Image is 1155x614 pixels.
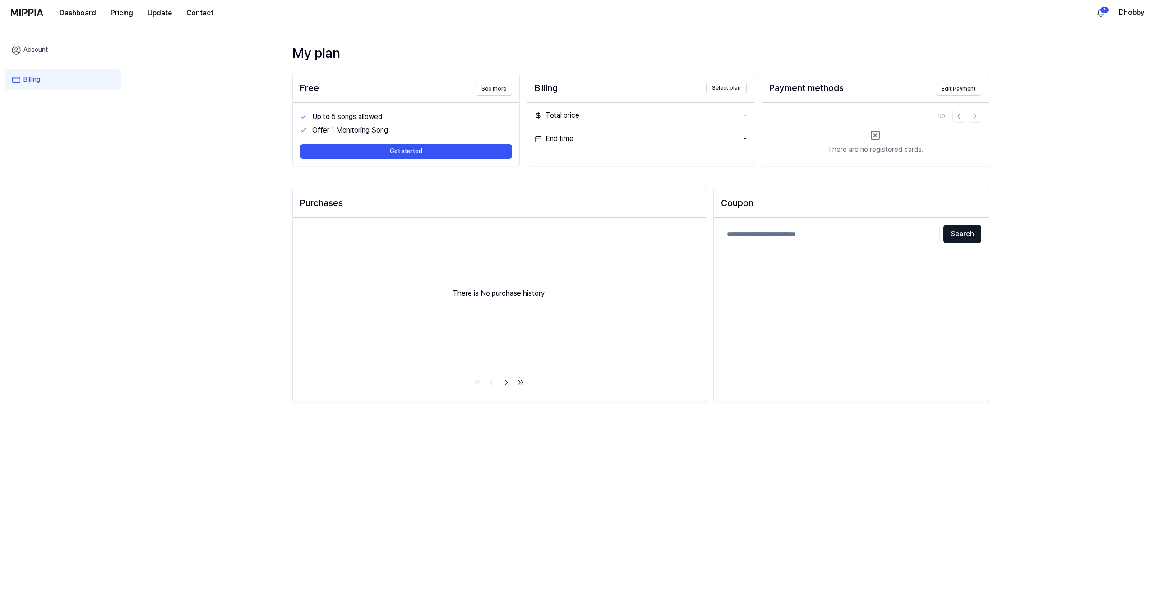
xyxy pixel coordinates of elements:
a: Update [140,0,179,25]
button: Update [140,4,179,22]
div: My plan [292,43,989,62]
h2: Coupon [721,196,981,210]
img: 알림 [1095,7,1106,18]
button: Dashboard [52,4,103,22]
div: Billing [535,81,558,95]
button: Get started [300,144,512,159]
div: 1 / 0 [938,113,945,120]
button: Edit Payment [936,83,981,96]
div: There are no registered cards. [827,144,924,155]
a: Account [5,40,121,60]
button: 알림2 [1094,5,1108,20]
button: Search [943,225,981,243]
button: Pricing [103,4,140,22]
a: Go to previous page [485,376,498,389]
button: Contact [179,4,221,22]
div: Payment methods [769,81,844,95]
button: See more [476,83,512,96]
img: logo [11,9,43,16]
a: Go to last page [514,376,527,389]
button: Select plan [706,82,747,94]
a: See more [476,80,512,95]
div: - [744,133,747,144]
div: Free [300,81,319,95]
div: Purchases [300,196,698,210]
a: Edit Payment [936,80,981,95]
a: Billing [5,69,121,90]
button: Dhobby [1119,7,1144,18]
div: There is No purchase history. [293,218,706,369]
div: End time [535,133,573,144]
div: Offer 1 Monitoring Song [312,125,512,136]
a: Go to first page [471,376,484,389]
a: Go to next page [500,376,513,389]
div: Up to 5 songs allowed [312,111,512,122]
a: Get started [300,137,512,159]
div: Total price [535,110,579,121]
div: - [744,110,747,121]
div: 2 [1100,6,1109,14]
nav: pagination [293,376,706,391]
